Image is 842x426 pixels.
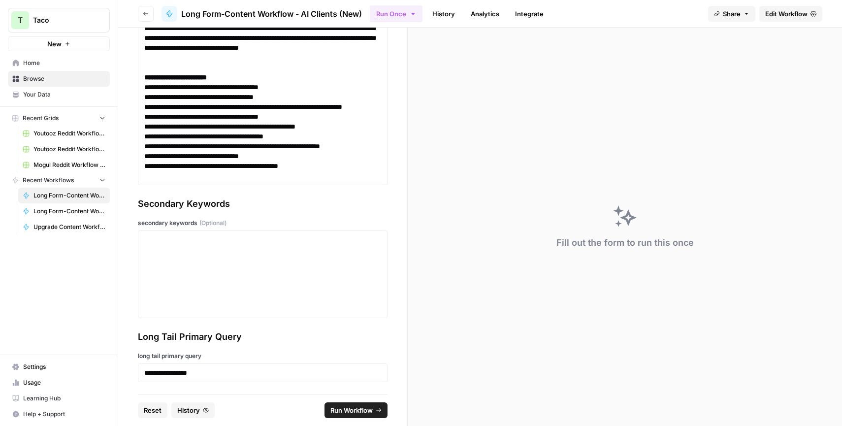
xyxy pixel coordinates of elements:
[138,402,167,418] button: Reset
[708,6,755,22] button: Share
[8,36,110,51] button: New
[426,6,461,22] a: History
[8,391,110,406] a: Learning Hub
[18,219,110,235] a: Upgrade Content Workflow - Nurx
[33,207,105,216] span: Long Form-Content Workflow - All Clients (New)
[370,5,422,22] button: Run Once
[18,14,23,26] span: T
[23,90,105,99] span: Your Data
[23,74,105,83] span: Browse
[138,197,388,211] div: Secondary Keywords
[8,71,110,87] a: Browse
[138,352,388,360] label: long tail primary query
[759,6,822,22] a: Edit Workflow
[47,39,62,49] span: New
[8,55,110,71] a: Home
[8,375,110,391] a: Usage
[18,126,110,141] a: Youtooz Reddit Workflow Grid (1)
[556,236,694,250] div: Fill out the form to run this once
[8,173,110,188] button: Recent Workflows
[33,161,105,169] span: Mogul Reddit Workflow Grid (1)
[509,6,550,22] a: Integrate
[765,9,808,19] span: Edit Workflow
[33,129,105,138] span: Youtooz Reddit Workflow Grid (1)
[18,188,110,203] a: Long Form-Content Workflow - AI Clients (New)
[8,406,110,422] button: Help + Support
[723,9,741,19] span: Share
[23,378,105,387] span: Usage
[8,87,110,102] a: Your Data
[8,111,110,126] button: Recent Grids
[18,203,110,219] a: Long Form-Content Workflow - All Clients (New)
[138,330,388,344] div: Long Tail Primary Query
[465,6,505,22] a: Analytics
[138,219,388,228] label: secondary keywords
[171,402,215,418] button: History
[23,176,74,185] span: Recent Workflows
[23,362,105,371] span: Settings
[23,59,105,67] span: Home
[324,402,388,418] button: Run Workflow
[23,394,105,403] span: Learning Hub
[8,359,110,375] a: Settings
[181,8,362,20] span: Long Form-Content Workflow - AI Clients (New)
[177,405,200,415] span: History
[8,8,110,33] button: Workspace: Taco
[162,6,362,22] a: Long Form-Content Workflow - AI Clients (New)
[18,141,110,157] a: Youtooz Reddit Workflow Grid
[33,145,105,154] span: Youtooz Reddit Workflow Grid
[33,15,93,25] span: Taco
[23,410,105,419] span: Help + Support
[330,405,373,415] span: Run Workflow
[23,114,59,123] span: Recent Grids
[18,157,110,173] a: Mogul Reddit Workflow Grid (1)
[144,405,162,415] span: Reset
[199,219,227,228] span: (Optional)
[33,191,105,200] span: Long Form-Content Workflow - AI Clients (New)
[33,223,105,231] span: Upgrade Content Workflow - Nurx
